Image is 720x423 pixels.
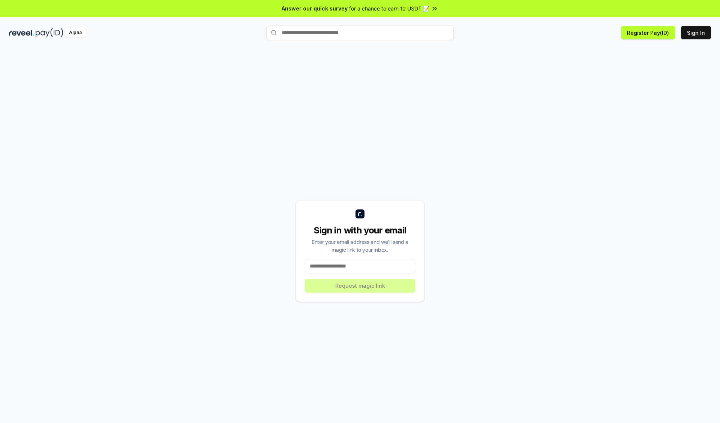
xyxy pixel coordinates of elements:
span: Answer our quick survey [282,4,348,12]
img: pay_id [36,28,63,37]
button: Sign In [681,26,711,39]
span: for a chance to earn 10 USDT 📝 [349,4,429,12]
button: Register Pay(ID) [621,26,675,39]
div: Sign in with your email [305,224,415,236]
div: Alpha [65,28,86,37]
img: reveel_dark [9,28,34,37]
div: Enter your email address and we’ll send a magic link to your inbox. [305,238,415,254]
img: logo_small [355,209,364,218]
